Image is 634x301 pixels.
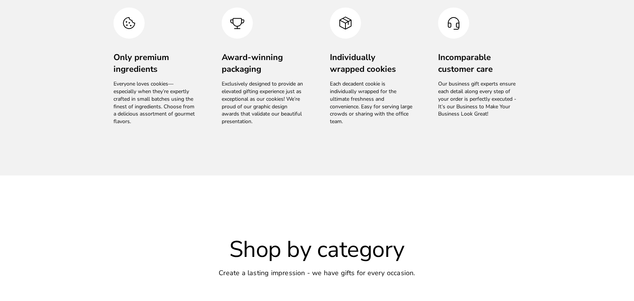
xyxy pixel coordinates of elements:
p: Each decadent cookie is individually wrapped for the ultimate freshness and convenience. Easy for... [330,80,412,125]
h3: Incomparable customer care [438,52,520,75]
img: Award-winning packaging [230,16,245,31]
p: Exclusively designed to provide an elevated gifting experience just as exceptional as our cookies... [222,80,304,125]
h6: Create a lasting impression - we have gifts for every occasion. [109,269,525,277]
h2: Shop by category [109,237,525,262]
p: Everyone loves cookies—especially when they’re expertly crafted in small batches using the finest... [114,80,196,125]
h3: Award-winning packaging [222,52,304,75]
h3: Individually wrapped cookies [330,52,412,75]
img: Only premium ingredients [121,16,137,31]
img: Incomparable customer care [446,16,461,31]
p: Our business gift experts ensure each detail along every step of your order is perfectly executed... [438,80,520,118]
img: Individually wrapped cookies [338,16,353,31]
h3: Only premium ingredients [114,52,196,75]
